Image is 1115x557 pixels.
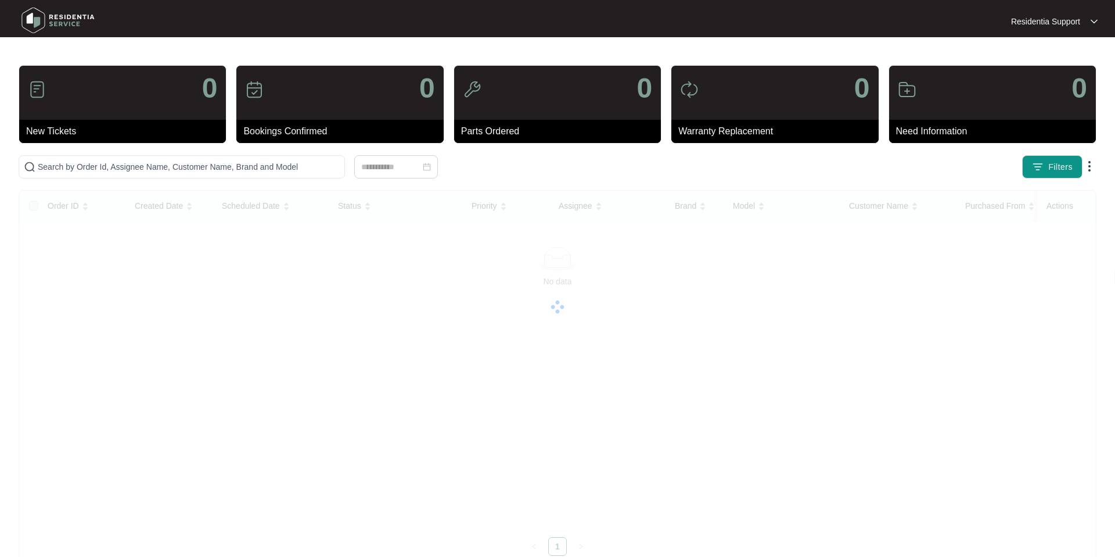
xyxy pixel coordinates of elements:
[854,74,870,102] p: 0
[1022,155,1082,178] button: filter iconFilters
[419,74,435,102] p: 0
[678,124,878,138] p: Warranty Replacement
[680,80,699,99] img: icon
[38,160,340,173] input: Search by Order Id, Assignee Name, Customer Name, Brand and Model
[898,80,916,99] img: icon
[1048,161,1073,173] span: Filters
[636,74,652,102] p: 0
[1082,159,1096,173] img: dropdown arrow
[1032,161,1044,173] img: filter icon
[245,80,264,99] img: icon
[896,124,1096,138] p: Need Information
[463,80,481,99] img: icon
[1071,74,1087,102] p: 0
[243,124,443,138] p: Bookings Confirmed
[26,124,226,138] p: New Tickets
[1011,16,1080,27] p: Residentia Support
[24,161,35,173] img: search-icon
[461,124,661,138] p: Parts Ordered
[202,74,218,102] p: 0
[1091,19,1098,24] img: dropdown arrow
[28,80,46,99] img: icon
[17,3,99,38] img: residentia service logo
